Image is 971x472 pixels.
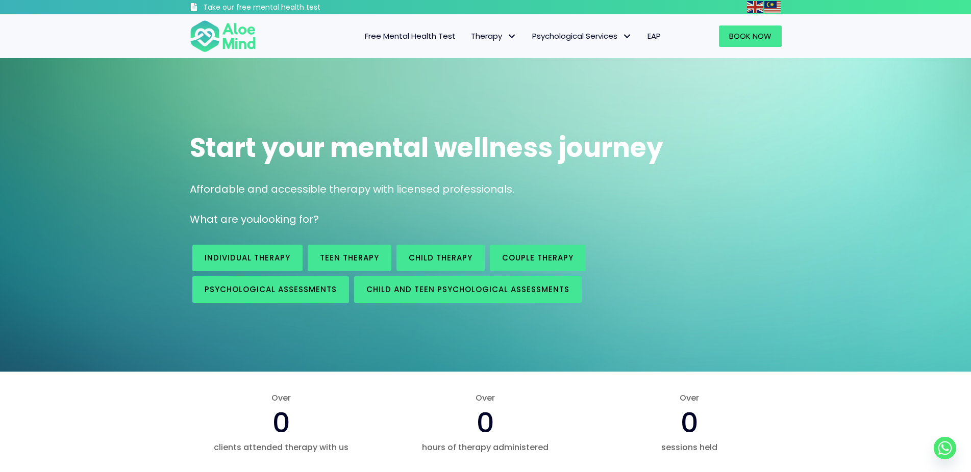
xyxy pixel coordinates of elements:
a: Child Therapy [396,245,485,271]
a: Couple therapy [490,245,586,271]
a: Take our free mental health test [190,3,375,14]
a: Book Now [719,25,782,47]
span: Child Therapy [409,252,472,263]
a: Child and Teen Psychological assessments [354,276,582,303]
span: 0 [681,403,699,442]
a: Teen Therapy [308,245,391,271]
span: Free Mental Health Test [365,31,456,41]
span: Start your mental wellness journey [190,129,663,166]
span: hours of therapy administered [393,441,577,453]
a: EAP [640,25,668,47]
span: sessions held [597,441,781,453]
span: Book Now [729,31,771,41]
a: English [747,1,764,13]
span: Therapy [471,31,517,41]
a: Individual therapy [192,245,303,271]
a: Malay [764,1,782,13]
span: looking for? [259,212,319,226]
span: Over [393,392,577,404]
span: Couple therapy [502,252,574,263]
nav: Menu [269,25,668,47]
span: Therapy: submenu [505,29,519,44]
span: What are you [190,212,259,226]
span: Psychological Services [532,31,632,41]
span: Psychological Services: submenu [620,29,635,44]
span: Child and Teen Psychological assessments [366,284,569,295]
span: EAP [648,31,661,41]
span: Teen Therapy [320,252,379,263]
span: Over [597,392,781,404]
a: Psychological ServicesPsychological Services: submenu [525,25,640,47]
img: ms [764,1,781,13]
a: Free Mental Health Test [357,25,463,47]
span: 0 [272,403,290,442]
p: Affordable and accessible therapy with licensed professionals. [190,182,782,197]
span: 0 [477,403,494,442]
img: en [747,1,763,13]
span: Psychological assessments [205,284,337,295]
a: Psychological assessments [192,276,349,303]
h3: Take our free mental health test [203,3,375,13]
img: Aloe mind Logo [190,19,256,53]
span: Over [190,392,374,404]
a: TherapyTherapy: submenu [463,25,525,47]
a: Whatsapp [934,437,956,459]
span: Individual therapy [205,252,290,263]
span: clients attended therapy with us [190,441,374,453]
